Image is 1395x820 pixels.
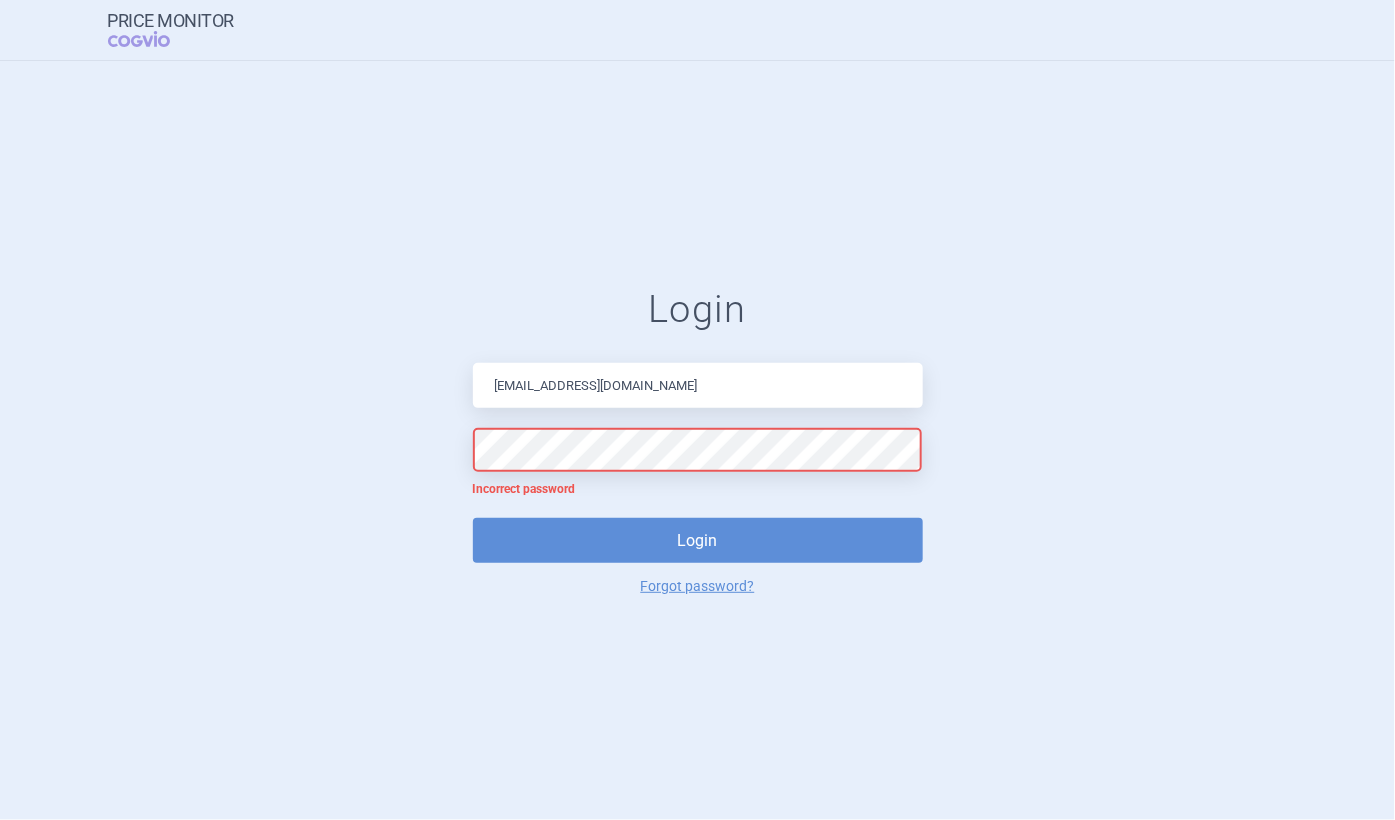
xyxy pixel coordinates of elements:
p: Incorrect password [473,482,923,498]
a: Price MonitorCOGVIO [108,11,235,49]
a: Forgot password? [641,579,755,593]
strong: Price Monitor [108,11,235,31]
input: Email [473,363,923,408]
h1: Login [473,287,923,333]
button: Login [473,518,923,563]
span: COGVIO [108,31,198,47]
